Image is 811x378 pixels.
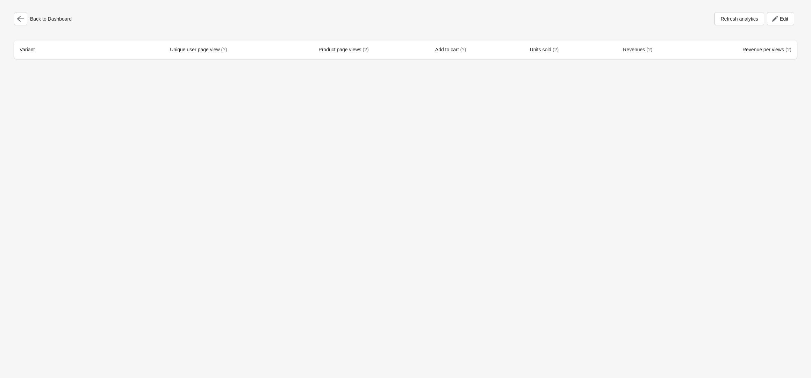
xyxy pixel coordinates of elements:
[363,47,368,52] span: (?)
[170,47,227,52] span: Unique user page view
[318,47,368,52] span: Product page views
[221,47,227,52] span: (?)
[742,47,791,52] span: Revenue per views
[646,47,652,52] span: (?)
[14,40,75,59] th: Variant
[530,47,559,52] span: Units sold
[780,16,788,22] span: Edit
[460,47,466,52] span: (?)
[435,47,466,52] span: Add to cart
[720,16,758,22] span: Refresh analytics
[7,350,29,371] iframe: chat widget
[785,47,791,52] span: (?)
[767,13,794,25] button: Edit
[14,13,72,25] div: Back to Dashboard
[7,240,133,347] iframe: chat widget
[715,13,764,25] button: Refresh analytics
[553,47,559,52] span: (?)
[623,47,652,52] span: Revenues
